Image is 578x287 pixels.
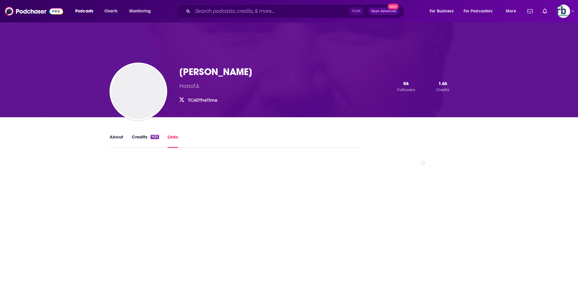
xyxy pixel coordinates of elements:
[525,6,535,16] a: Show notifications dropdown
[502,6,524,16] button: open menu
[557,5,570,18] button: Show profile menu
[506,7,516,15] span: More
[395,80,417,92] button: 56Followers
[425,6,461,16] button: open menu
[188,97,218,103] a: TCAllTheTime
[388,4,399,9] span: New
[349,7,363,15] span: Ctrl K
[104,7,117,15] span: Charts
[129,7,151,15] span: Monitoring
[403,80,409,86] span: 56
[110,134,123,148] a: About
[100,6,121,16] a: Charts
[368,8,399,15] button: Open AdvancedNew
[434,80,451,92] button: 1.6kCredits
[132,134,159,148] a: Credits1635
[191,83,195,89] span: of
[464,7,493,15] span: For Podcasters
[557,5,570,18] img: User Profile
[179,83,191,89] span: Host
[460,6,502,16] button: open menu
[75,7,93,15] span: Podcasts
[5,5,63,17] img: Podchaser - Follow, Share and Rate Podcasts
[436,87,449,92] span: Credits
[430,7,454,15] span: For Business
[397,87,415,92] span: Followers
[195,83,196,89] span: ,
[557,5,570,18] span: Logged in as johannarb
[193,6,349,16] input: Search podcasts, credits, & more...
[182,4,410,18] div: Search podcasts, credits, & more...
[71,6,101,16] button: open menu
[150,135,159,139] div: 1635
[167,134,178,148] a: Links
[438,80,447,86] span: 1.6k
[179,66,252,78] h3: [PERSON_NAME]
[125,6,159,16] button: open menu
[196,83,199,89] span: &
[540,6,549,16] a: Show notifications dropdown
[371,10,396,13] span: Open Advanced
